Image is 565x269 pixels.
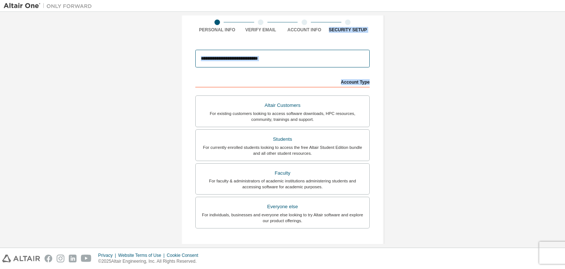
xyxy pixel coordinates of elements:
div: Altair Customers [200,100,365,111]
img: facebook.svg [45,255,52,262]
div: Cookie Consent [167,252,202,258]
div: Your Profile [195,240,370,251]
div: Faculty [200,168,365,178]
img: instagram.svg [57,255,64,262]
div: Security Setup [326,27,370,33]
div: Personal Info [195,27,239,33]
img: youtube.svg [81,255,92,262]
img: linkedin.svg [69,255,77,262]
div: Account Info [282,27,326,33]
p: © 2025 Altair Engineering, Inc. All Rights Reserved. [98,258,203,265]
div: Privacy [98,252,118,258]
div: Account Type [195,76,370,87]
div: Students [200,134,365,144]
div: Verify Email [239,27,283,33]
div: For existing customers looking to access software downloads, HPC resources, community, trainings ... [200,111,365,122]
div: Website Terms of Use [118,252,167,258]
img: altair_logo.svg [2,255,40,262]
div: Everyone else [200,202,365,212]
img: Altair One [4,2,96,10]
div: For individuals, businesses and everyone else looking to try Altair software and explore our prod... [200,212,365,224]
div: For currently enrolled students looking to access the free Altair Student Edition bundle and all ... [200,144,365,156]
div: For faculty & administrators of academic institutions administering students and accessing softwa... [200,178,365,190]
